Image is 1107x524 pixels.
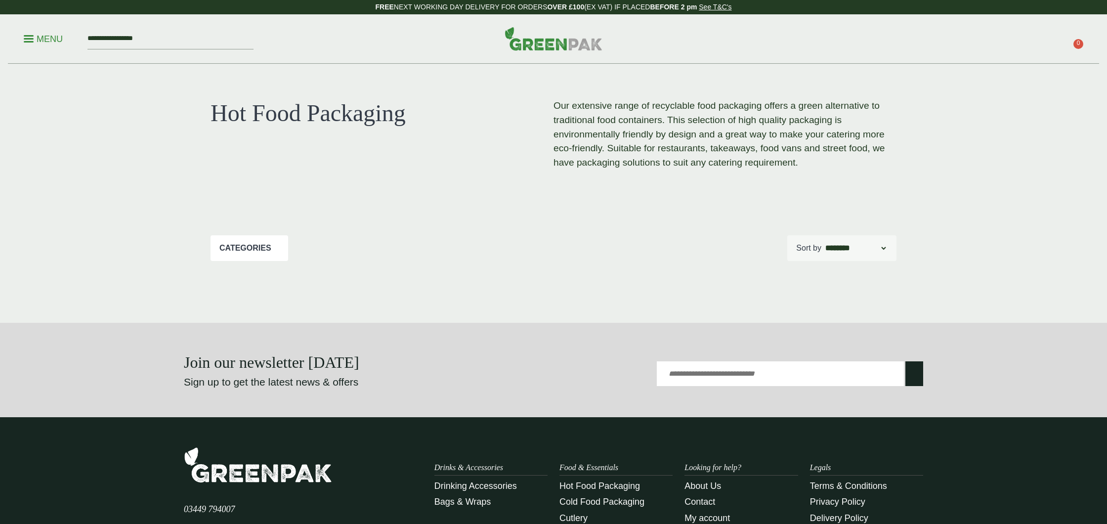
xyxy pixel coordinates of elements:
[434,497,491,507] a: Bags & Wraps
[810,513,868,523] a: Delivery Policy
[184,447,332,483] img: GreenPak Supplies
[434,481,517,491] a: Drinking Accessories
[24,33,63,43] a: Menu
[650,3,697,11] strong: BEFORE 2 pm
[553,179,554,180] p: [URL][DOMAIN_NAME]
[559,481,640,491] a: Hot Food Packaging
[553,99,896,170] p: Our extensive range of recyclable food packaging offers a green alternative to traditional food c...
[505,27,602,50] img: GreenPak Supplies
[184,504,235,514] span: 03449 794007
[796,242,821,254] p: Sort by
[699,3,731,11] a: See T&C's
[684,481,721,491] a: About Us
[184,505,235,514] a: 03449 794007
[375,3,393,11] strong: FREE
[810,481,887,491] a: Terms & Conditions
[559,497,644,507] a: Cold Food Packaging
[823,242,888,254] select: Shop order
[219,242,271,254] p: Categories
[24,33,63,45] p: Menu
[547,3,584,11] strong: OVER £100
[184,374,516,390] p: Sign up to get the latest news & offers
[184,353,359,371] strong: Join our newsletter [DATE]
[810,497,865,507] a: Privacy Policy
[684,497,715,507] a: Contact
[684,513,730,523] a: My account
[559,513,588,523] a: Cutlery
[211,99,553,128] h1: Hot Food Packaging
[1073,39,1083,49] span: 0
